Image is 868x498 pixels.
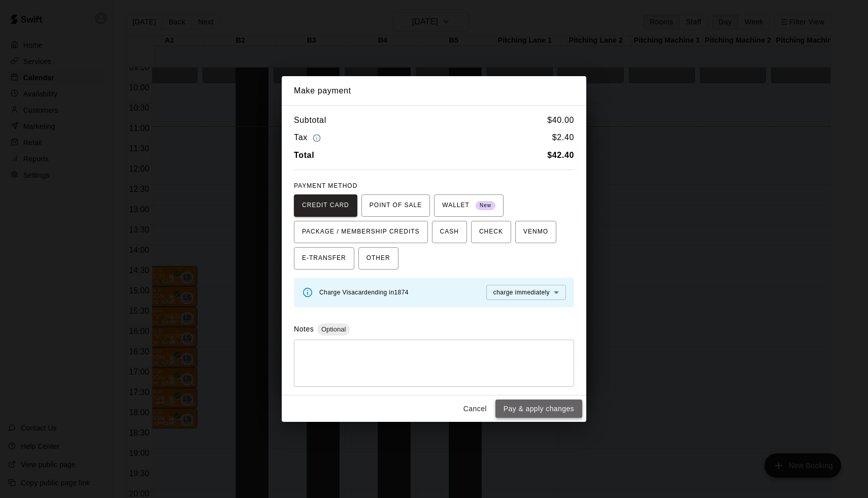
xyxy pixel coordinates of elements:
button: Pay & apply changes [495,400,582,418]
h6: Subtotal [294,114,326,127]
span: CREDIT CARD [302,197,349,214]
span: WALLET [442,197,495,214]
span: CHECK [479,224,503,240]
button: Cancel [459,400,491,418]
label: Notes [294,325,314,333]
span: Charge Visa card ending in 1874 [319,289,409,296]
span: PACKAGE / MEMBERSHIP CREDITS [302,224,420,240]
h6: $ 2.40 [552,131,574,145]
span: E-TRANSFER [302,250,346,267]
span: OTHER [366,250,390,267]
button: CASH [432,221,467,243]
button: POINT OF SALE [361,194,430,217]
button: CREDIT CARD [294,194,357,217]
span: PAYMENT METHOD [294,182,357,189]
span: POINT OF SALE [370,197,422,214]
button: OTHER [358,247,398,270]
span: CASH [440,224,459,240]
span: charge immediately [493,289,550,296]
b: Total [294,151,314,159]
span: Optional [317,325,350,333]
button: CHECK [471,221,511,243]
button: VENMO [515,221,556,243]
h6: Tax [294,131,323,145]
button: WALLET New [434,194,504,217]
span: New [476,199,495,213]
button: E-TRANSFER [294,247,354,270]
button: PACKAGE / MEMBERSHIP CREDITS [294,221,428,243]
span: VENMO [523,224,548,240]
h2: Make payment [282,76,586,106]
h6: $ 40.00 [547,114,574,127]
b: $ 42.40 [547,151,574,159]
